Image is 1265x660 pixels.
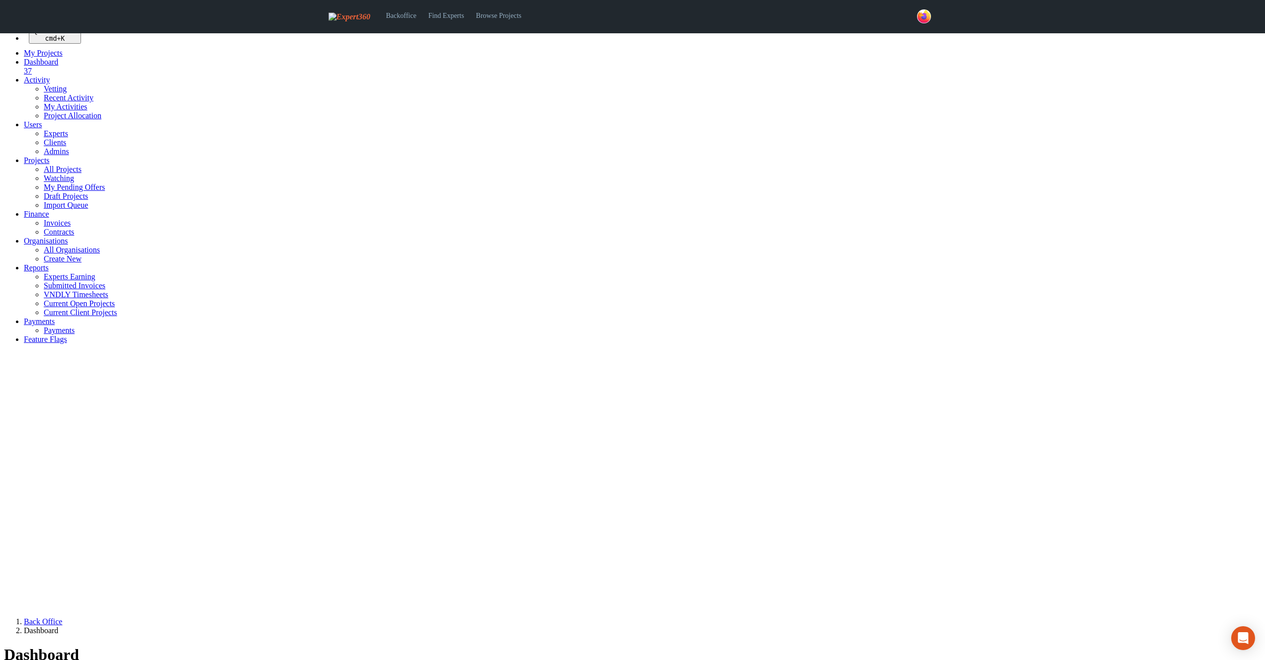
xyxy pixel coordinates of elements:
button: Quick search... cmd+K [29,26,81,44]
kbd: cmd [45,35,57,42]
span: Dashboard [24,58,58,66]
a: Finance [24,210,49,218]
a: Current Open Projects [44,299,115,308]
a: All Projects [44,165,82,173]
a: Recent Activity [44,93,93,102]
a: Organisations [24,237,68,245]
div: Open Intercom Messenger [1231,626,1255,650]
a: Draft Projects [44,192,88,200]
div: + [33,35,77,42]
span: 37 [24,67,32,75]
a: Project Allocation [44,111,101,120]
img: 43c7540e-2bad-45db-b78b-6a21b27032e5-normal.png [917,9,931,23]
a: Projects [24,156,50,165]
a: Current Client Projects [44,308,117,317]
a: Submitted Invoices [44,281,105,290]
a: Invoices [44,219,71,227]
a: Users [24,120,42,129]
a: Payments [24,317,55,326]
kbd: K [61,35,65,42]
a: Contracts [44,228,74,236]
a: Experts [44,129,68,138]
a: Admins [44,147,69,156]
a: Clients [44,138,66,147]
li: Dashboard [24,626,1261,635]
a: Import Queue [44,201,88,209]
a: Dashboard 37 [24,58,1261,76]
a: Experts Earning [44,272,95,281]
a: VNDLY Timesheets [44,290,108,299]
a: My Pending Offers [44,183,105,191]
a: All Organisations [44,246,100,254]
a: My Activities [44,102,87,111]
a: Vetting [44,84,67,93]
a: Activity [24,76,50,84]
a: Create New [44,254,82,263]
a: Watching [44,174,74,182]
a: Back Office [24,617,62,626]
a: Reports [24,263,49,272]
a: My Projects [24,49,63,57]
img: Expert360 [329,12,370,21]
a: Feature Flags [24,335,67,343]
a: Payments [44,326,75,334]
